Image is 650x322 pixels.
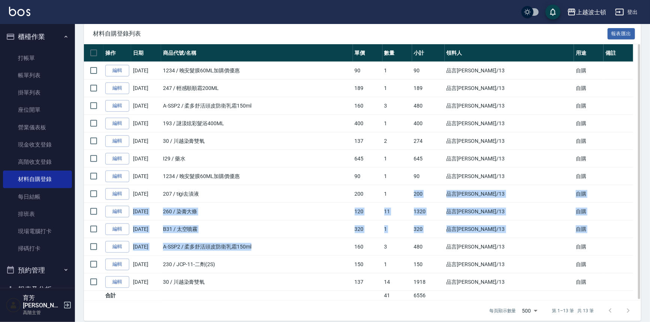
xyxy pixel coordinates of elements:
[131,97,161,115] td: [DATE]
[161,238,353,256] td: A-SSP2 / 柔多舒活頭皮防衛乳霜150ml
[412,150,445,168] td: 645
[445,203,574,220] td: 品言[PERSON_NAME] /13
[353,44,383,62] th: 單價
[3,67,72,84] a: 帳單列表
[445,238,574,256] td: 品言[PERSON_NAME] /13
[519,301,540,321] div: 500
[3,223,72,240] a: 現場電腦打卡
[105,153,129,165] a: 編輯
[353,115,383,132] td: 400
[608,28,635,40] button: 報表匯出
[105,223,129,235] a: 編輯
[576,7,606,17] div: 上越波士頓
[353,79,383,97] td: 189
[489,307,516,314] p: 每頁顯示數量
[161,97,353,115] td: A-SSP2 / 柔多舒活頭皮防衛乳霜150ml
[383,97,412,115] td: 3
[3,171,72,188] a: 材料自購登錄
[412,291,445,301] td: 6556
[3,101,72,118] a: 座位開單
[445,97,574,115] td: 品言[PERSON_NAME] /13
[103,291,131,301] td: 合計
[353,168,383,185] td: 90
[3,136,72,153] a: 現金收支登錄
[445,132,574,150] td: 品言[PERSON_NAME] /13
[412,168,445,185] td: 90
[383,220,412,238] td: 1
[105,188,129,200] a: 編輯
[105,276,129,288] a: 編輯
[412,79,445,97] td: 189
[412,132,445,150] td: 274
[3,205,72,223] a: 排班表
[131,62,161,79] td: [DATE]
[574,238,604,256] td: 自購
[105,100,129,112] a: 編輯
[412,256,445,273] td: 150
[353,256,383,273] td: 150
[161,44,353,62] th: 商品代號/名稱
[353,220,383,238] td: 320
[161,185,353,203] td: 207 / tigi去漬液
[353,203,383,220] td: 120
[383,150,412,168] td: 1
[353,238,383,256] td: 160
[3,119,72,136] a: 營業儀表板
[574,115,604,132] td: 自購
[161,256,353,273] td: 230 / JCP-11-二劑(2S)
[105,82,129,94] a: 編輯
[131,44,161,62] th: 日期
[412,273,445,291] td: 1918
[383,185,412,203] td: 1
[445,150,574,168] td: 品言[PERSON_NAME] /13
[3,49,72,67] a: 打帳單
[105,241,129,253] a: 編輯
[131,256,161,273] td: [DATE]
[445,62,574,79] td: 品言[PERSON_NAME] /13
[383,62,412,79] td: 1
[412,203,445,220] td: 1320
[383,79,412,97] td: 1
[445,220,574,238] td: 品言[PERSON_NAME] /13
[353,132,383,150] td: 137
[574,168,604,185] td: 自購
[574,44,604,62] th: 用途
[383,132,412,150] td: 2
[131,132,161,150] td: [DATE]
[353,97,383,115] td: 160
[383,291,412,301] td: 41
[445,115,574,132] td: 品言[PERSON_NAME] /13
[445,44,574,62] th: 領料人
[574,203,604,220] td: 自購
[161,115,353,132] td: 193 / 謎漾炫彩髮浴400ML
[383,238,412,256] td: 3
[552,307,594,314] p: 第 1–13 筆 共 13 筆
[383,273,412,291] td: 14
[574,185,604,203] td: 自購
[161,273,353,291] td: 30 / 川越染膏雙氧
[131,79,161,97] td: [DATE]
[604,44,633,62] th: 備註
[445,185,574,203] td: 品言[PERSON_NAME] /13
[445,79,574,97] td: 品言[PERSON_NAME] /13
[131,203,161,220] td: [DATE]
[353,62,383,79] td: 90
[93,30,608,37] span: 材料自購登錄列表
[564,4,609,20] button: 上越波士頓
[383,115,412,132] td: 1
[608,30,635,37] a: 報表匯出
[383,168,412,185] td: 1
[131,220,161,238] td: [DATE]
[103,44,131,62] th: 操作
[574,150,604,168] td: 自購
[3,27,72,46] button: 櫃檯作業
[131,168,161,185] td: [DATE]
[445,273,574,291] td: 品言[PERSON_NAME] /13
[3,240,72,257] a: 掃碼打卡
[445,168,574,185] td: 品言[PERSON_NAME] /13
[545,4,560,19] button: save
[9,7,30,16] img: Logo
[161,220,353,238] td: B31 / 太空噴霧
[3,153,72,171] a: 高階收支登錄
[574,220,604,238] td: 自購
